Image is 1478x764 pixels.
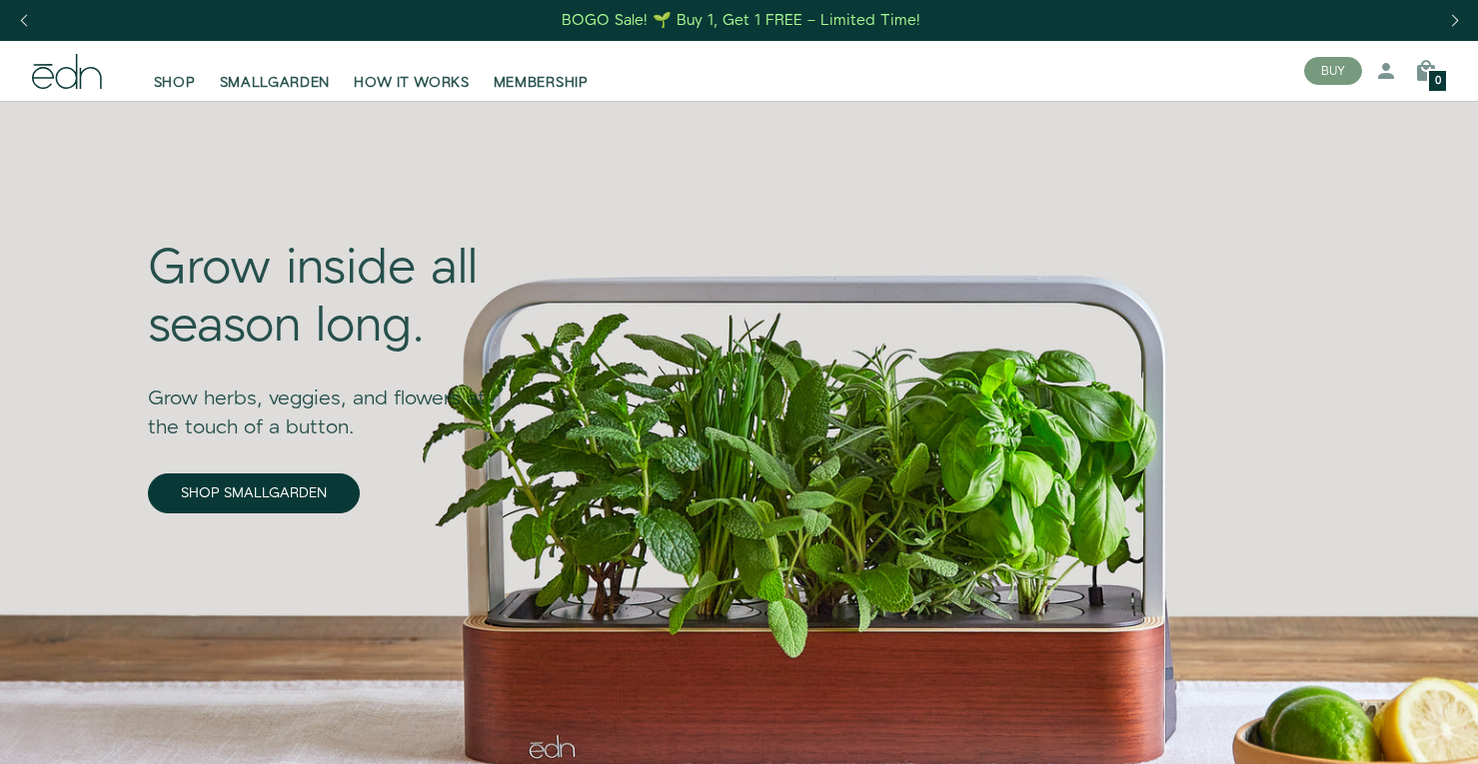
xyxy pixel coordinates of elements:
[342,49,481,93] a: HOW IT WORKS
[148,357,516,442] div: Grow herbs, veggies, and flowers at the touch of a button.
[148,473,360,513] a: SHOP SMALLGARDEN
[154,73,196,93] span: SHOP
[1435,76,1441,87] span: 0
[220,73,331,93] span: SMALLGARDEN
[148,241,516,356] div: Grow inside all season long.
[208,49,343,93] a: SMALLGARDEN
[482,49,601,93] a: MEMBERSHIP
[142,49,208,93] a: SHOP
[494,73,589,93] span: MEMBERSHIP
[1304,57,1362,85] button: BUY
[354,73,469,93] span: HOW IT WORKS
[560,5,922,36] a: BOGO Sale! 🌱 Buy 1, Get 1 FREE – Limited Time!
[1324,704,1458,754] iframe: Opens a widget where you can find more information
[562,10,920,31] div: BOGO Sale! 🌱 Buy 1, Get 1 FREE – Limited Time!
